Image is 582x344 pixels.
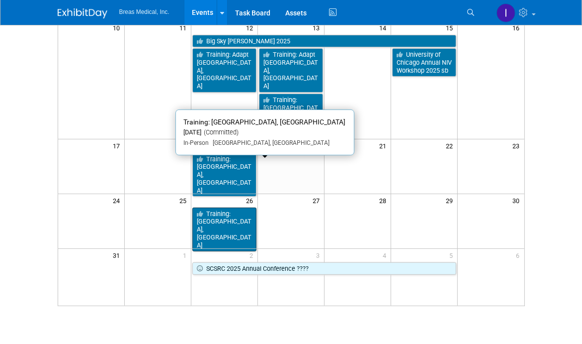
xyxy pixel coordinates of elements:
span: 5 [448,249,457,261]
span: 31 [112,249,124,261]
a: Training: [GEOGRAPHIC_DATA], [GEOGRAPHIC_DATA] [259,94,323,138]
span: 27 [312,194,324,207]
img: ExhibitDay [58,8,107,18]
span: 17 [112,139,124,152]
a: Training: [GEOGRAPHIC_DATA], [GEOGRAPHIC_DATA] [192,153,256,197]
span: 24 [112,194,124,207]
div: [DATE] [184,128,346,137]
span: 11 [178,21,191,34]
span: 30 [512,194,524,207]
span: 16 [512,21,524,34]
span: Breas Medical, Inc. [119,8,169,15]
span: 3 [315,249,324,261]
span: 22 [445,139,457,152]
img: Inga Dolezar [497,3,515,22]
a: SCSRC 2025 Annual Conference ???? [192,262,456,275]
span: (Committed) [202,128,239,136]
a: Training: Adapt [GEOGRAPHIC_DATA], [GEOGRAPHIC_DATA] [259,48,323,93]
a: Training: [GEOGRAPHIC_DATA], [GEOGRAPHIC_DATA] [192,208,256,252]
span: 4 [382,249,391,261]
span: [GEOGRAPHIC_DATA], [GEOGRAPHIC_DATA] [209,139,330,146]
span: 2 [249,249,257,261]
span: 23 [512,139,524,152]
span: 21 [378,139,391,152]
span: 28 [378,194,391,207]
a: Big Sky [PERSON_NAME] 2025 [192,35,456,48]
span: In-Person [184,139,209,146]
span: 25 [178,194,191,207]
a: Training: Adapt [GEOGRAPHIC_DATA], [GEOGRAPHIC_DATA] [192,48,256,93]
span: 13 [312,21,324,34]
span: 6 [515,249,524,261]
span: 14 [378,21,391,34]
span: 29 [445,194,457,207]
span: 26 [245,194,257,207]
span: 15 [445,21,457,34]
span: 10 [112,21,124,34]
a: University of Chicago Annual NIV Workshop 2025 sb [392,48,456,77]
span: 12 [245,21,257,34]
span: Training: [GEOGRAPHIC_DATA], [GEOGRAPHIC_DATA] [184,118,346,126]
span: 1 [182,249,191,261]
